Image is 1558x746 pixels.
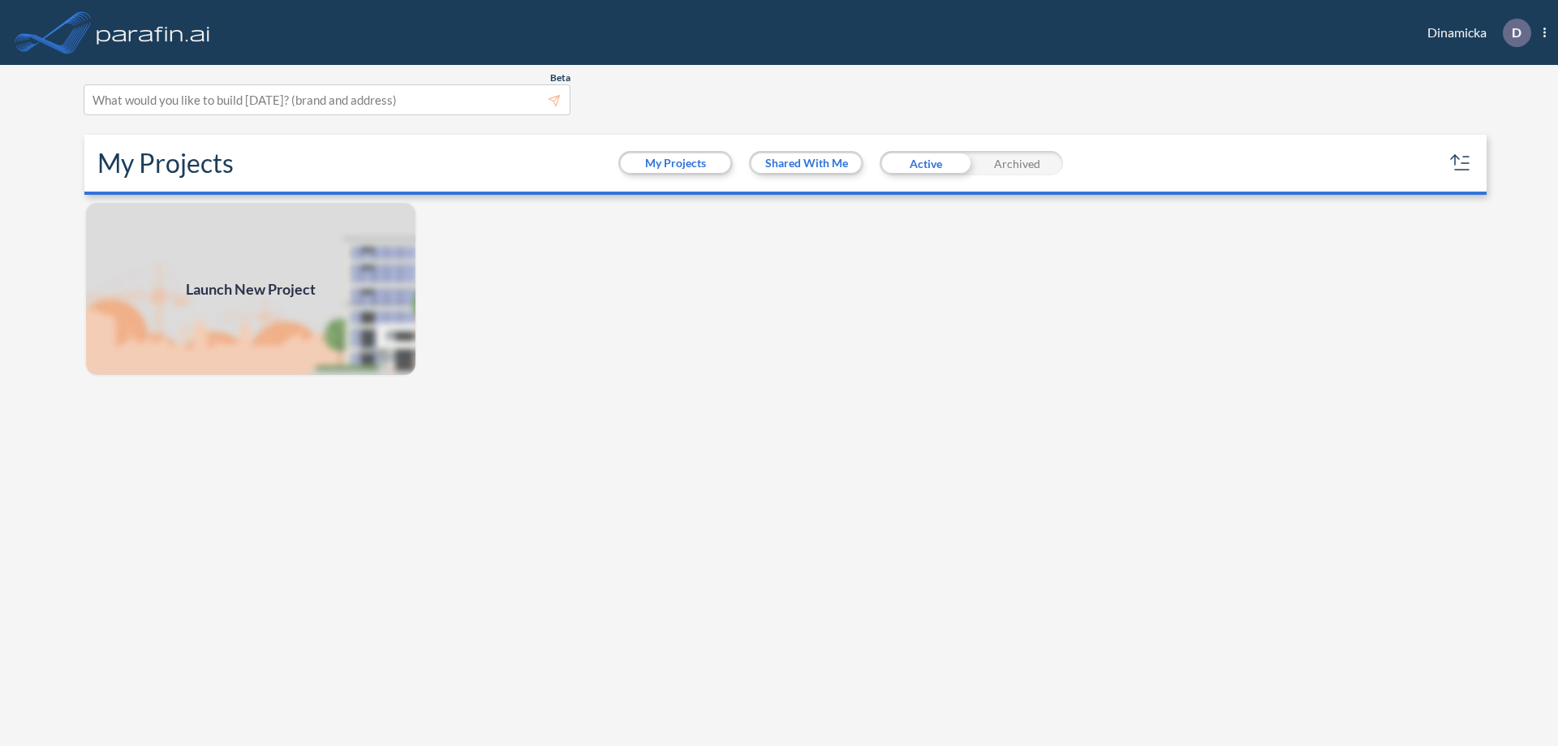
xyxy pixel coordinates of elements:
[751,153,861,173] button: Shared With Me
[84,201,417,377] img: add
[186,278,316,300] span: Launch New Project
[550,71,570,84] span: Beta
[880,151,971,175] div: Active
[1448,150,1474,176] button: sort
[621,153,730,173] button: My Projects
[84,201,417,377] a: Launch New Project
[1403,19,1546,47] div: Dinamicka
[971,151,1063,175] div: Archived
[97,148,234,179] h2: My Projects
[1512,25,1521,40] p: D
[93,16,213,49] img: logo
